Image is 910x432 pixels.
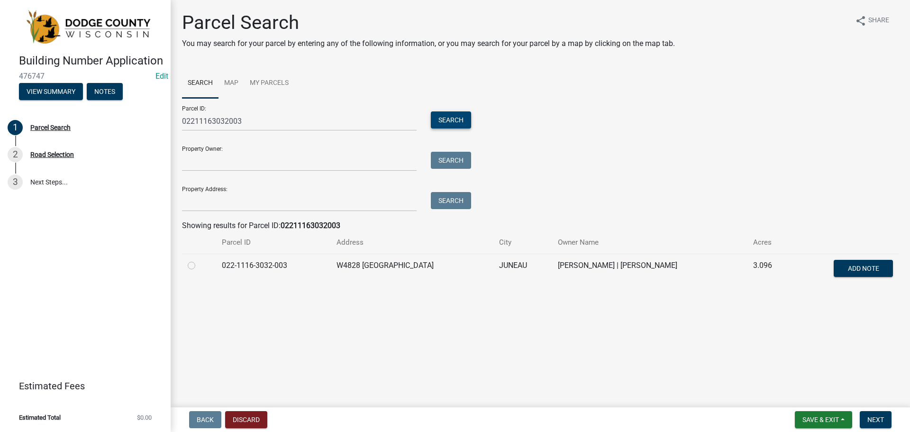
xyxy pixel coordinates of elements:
h4: Building Number Application [19,54,163,68]
button: Notes [87,83,123,100]
span: 476747 [19,72,152,81]
a: Map [218,68,244,99]
button: Search [431,192,471,209]
th: Owner Name [552,231,748,254]
div: 1 [8,120,23,135]
p: You may search for your parcel by entering any of the following information, or you may search fo... [182,38,675,49]
td: W4828 [GEOGRAPHIC_DATA] [331,254,493,285]
div: Parcel Search [30,124,71,131]
button: Back [189,411,221,428]
td: 022-1116-3032-003 [216,254,331,285]
wm-modal-confirm: Edit Application Number [155,72,168,81]
span: Share [868,15,889,27]
strong: 02211163032003 [281,221,340,230]
td: 3.096 [747,254,793,285]
a: My Parcels [244,68,294,99]
span: Estimated Total [19,414,61,421]
a: Edit [155,72,168,81]
wm-modal-confirm: Summary [19,88,83,96]
button: Next [860,411,892,428]
div: Road Selection [30,151,74,158]
button: shareShare [847,11,897,30]
img: Dodge County, Wisconsin [19,10,155,44]
span: Next [867,416,884,423]
button: Search [431,111,471,129]
wm-modal-confirm: Notes [87,88,123,96]
span: Save & Exit [802,416,839,423]
th: Acres [747,231,793,254]
button: Discard [225,411,267,428]
button: Save & Exit [795,411,852,428]
h1: Parcel Search [182,11,675,34]
td: [PERSON_NAME] | [PERSON_NAME] [552,254,748,285]
span: Back [197,416,214,423]
th: City [493,231,552,254]
th: Address [331,231,493,254]
span: Add Note [847,264,879,272]
td: JUNEAU [493,254,552,285]
div: 3 [8,175,23,190]
button: View Summary [19,83,83,100]
button: Search [431,152,471,169]
button: Add Note [834,260,893,277]
a: Estimated Fees [8,377,155,395]
i: share [855,15,866,27]
div: Showing results for Parcel ID: [182,220,899,231]
a: Search [182,68,218,99]
span: $0.00 [137,414,152,421]
th: Parcel ID [216,231,331,254]
div: 2 [8,147,23,162]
